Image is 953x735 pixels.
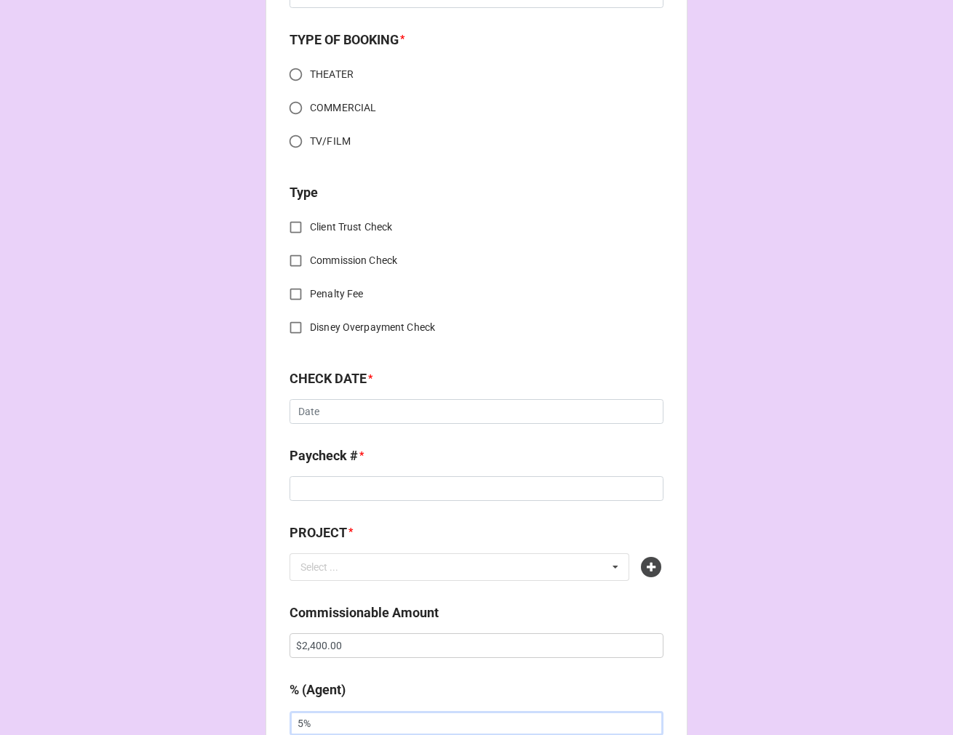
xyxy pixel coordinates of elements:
input: Date [290,399,663,424]
label: PROJECT [290,523,347,543]
span: Commission Check [310,253,397,268]
label: Type [290,182,318,203]
label: CHECK DATE [290,369,367,389]
span: COMMERCIAL [310,100,376,116]
label: TYPE OF BOOKING [290,30,399,50]
span: Client Trust Check [310,220,392,235]
label: Paycheck # [290,446,358,466]
span: Penalty Fee [310,286,363,302]
label: % (Agent) [290,680,346,700]
label: Commissionable Amount [290,603,439,623]
span: Disney Overpayment Check [310,320,435,335]
span: THEATER [310,67,354,82]
span: TV/FILM [310,134,351,149]
div: Select ... [297,558,359,575]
